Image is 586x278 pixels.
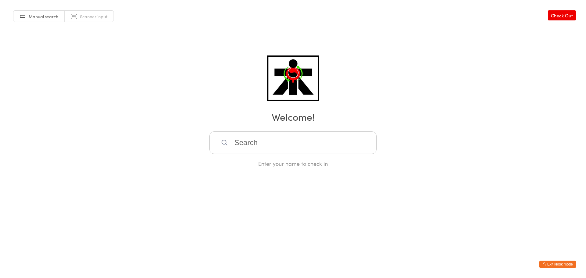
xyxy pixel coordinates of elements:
[80,13,107,20] span: Scanner input
[539,261,576,268] button: Exit kiosk mode
[6,110,580,123] h2: Welcome!
[209,160,377,167] div: Enter your name to check in
[29,13,58,20] span: Manual search
[209,131,377,154] input: Search
[548,10,576,20] a: Check Out
[267,55,319,101] img: ATI Martial Arts - Claremont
